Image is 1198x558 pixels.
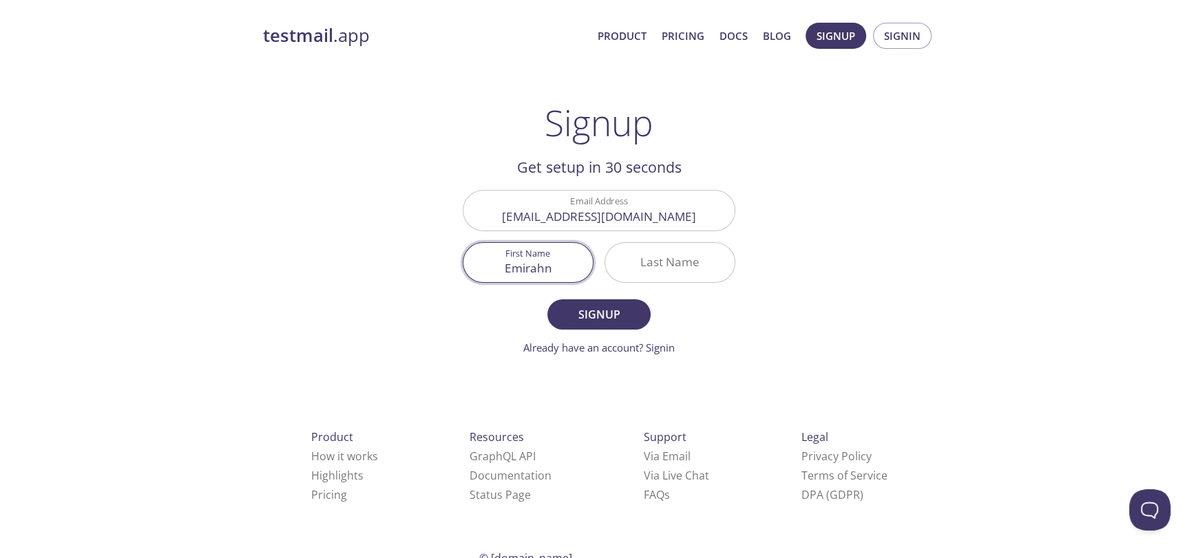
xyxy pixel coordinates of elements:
h2: Get setup in 30 seconds [463,155,735,179]
iframe: Help Scout Beacon - Open [1129,489,1170,530]
a: FAQ [644,487,670,502]
a: DPA (GDPR) [801,487,863,502]
a: Pricing [662,27,704,45]
span: Signup [563,305,635,324]
span: Resources [470,429,524,444]
h1: Signup [545,102,653,143]
a: Product [598,27,647,45]
a: Via Live Chat [644,468,709,483]
a: Blog [763,27,791,45]
span: Signin [884,27,921,45]
button: Signup [547,299,651,330]
a: testmail.app [263,24,587,47]
span: Signup [817,27,855,45]
a: Documentation [470,468,551,483]
span: Product [311,429,353,444]
a: Status Page [470,487,531,502]
a: Terms of Service [801,468,887,483]
a: Pricing [311,487,347,502]
span: Support [644,429,686,444]
a: How it works [311,449,378,464]
button: Signin [873,23,932,49]
button: Signup [806,23,866,49]
span: s [664,487,670,502]
strong: testmail [263,23,333,47]
a: Highlights [311,468,364,483]
a: Docs [719,27,748,45]
a: GraphQL API [470,449,536,464]
a: Privacy Policy [801,449,871,464]
span: Legal [801,429,828,444]
a: Via Email [644,449,691,464]
a: Already have an account? Signin [523,341,675,354]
